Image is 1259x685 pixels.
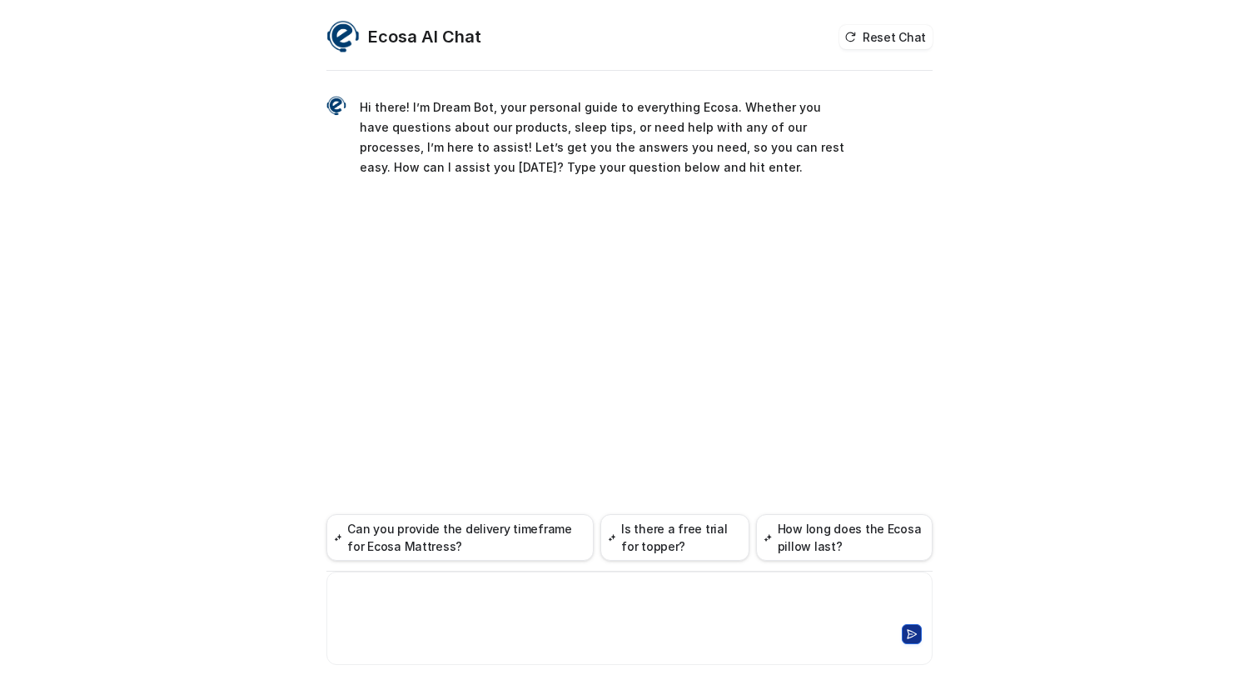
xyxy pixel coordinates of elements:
[839,25,933,49] button: Reset Chat
[600,514,749,561] button: Is there a free trial for topper?
[326,96,346,116] img: Widget
[368,25,481,48] h2: Ecosa AI Chat
[360,97,847,177] p: Hi there! I’m Dream Bot, your personal guide to everything Ecosa. Whether you have questions abou...
[326,20,360,53] img: Widget
[326,514,594,561] button: Can you provide the delivery timeframe for Ecosa Mattress?
[756,514,933,561] button: How long does the Ecosa pillow last?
